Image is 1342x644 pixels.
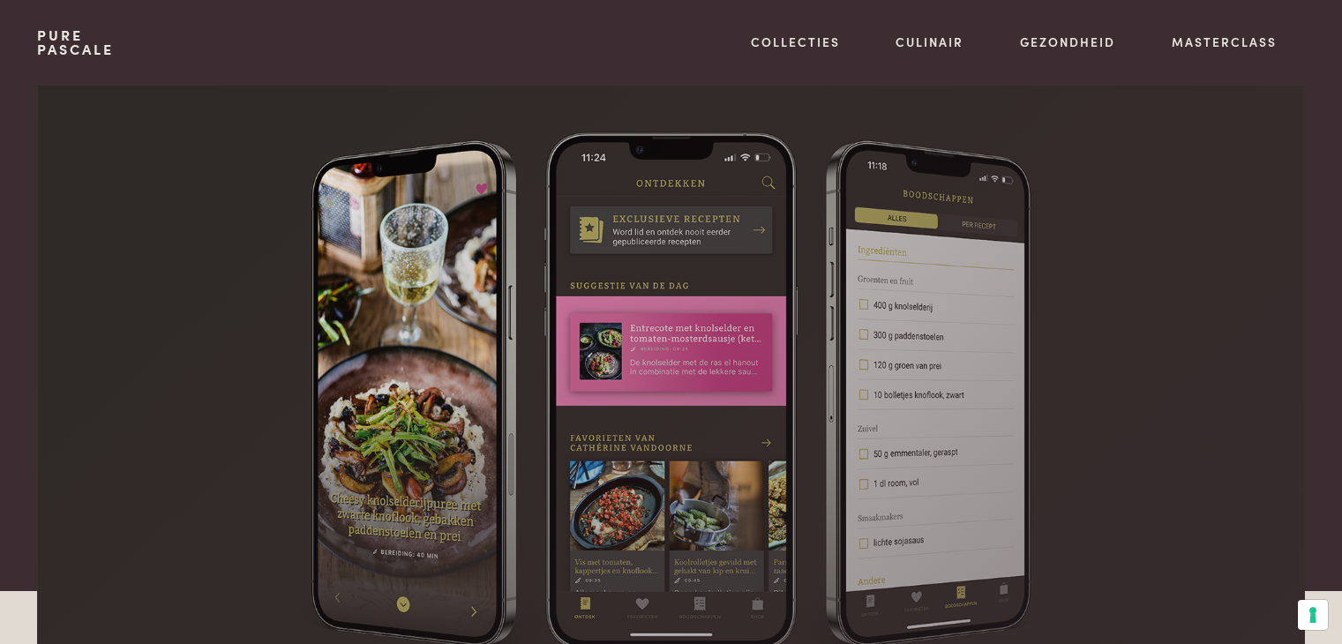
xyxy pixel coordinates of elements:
[1020,33,1115,51] a: Gezondheid
[751,33,840,51] a: Collecties
[1298,600,1328,630] button: Uw voorkeuren voor toestemming voor trackingtechnologieën
[1172,33,1277,51] a: Masterclass
[896,33,963,51] a: Culinair
[37,28,114,56] a: PurePascale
